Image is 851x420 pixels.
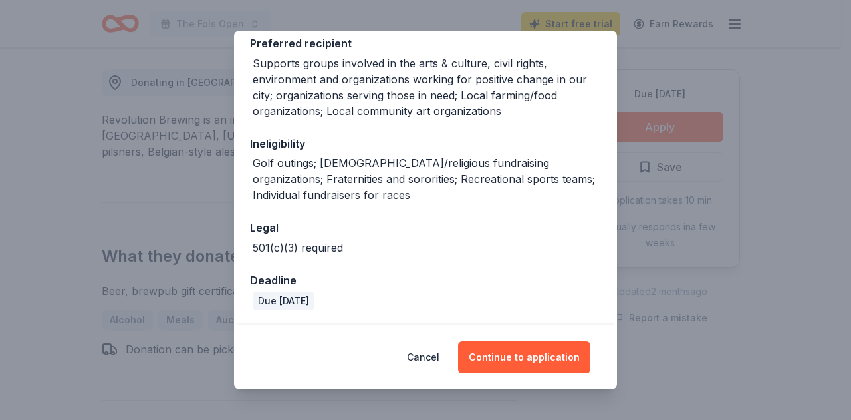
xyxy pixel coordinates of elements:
div: Supports groups involved in the arts & culture, civil rights, environment and organizations worki... [253,55,601,119]
div: 501(c)(3) required [253,240,343,256]
div: Ineligibility [250,135,601,152]
div: Golf outings; [DEMOGRAPHIC_DATA]/religious fundraising organizations; Fraternities and sororities... [253,155,601,203]
div: Legal [250,219,601,236]
div: Deadline [250,272,601,289]
button: Continue to application [458,341,590,373]
div: Due [DATE] [253,292,314,310]
button: Cancel [407,341,439,373]
div: Preferred recipient [250,35,601,52]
